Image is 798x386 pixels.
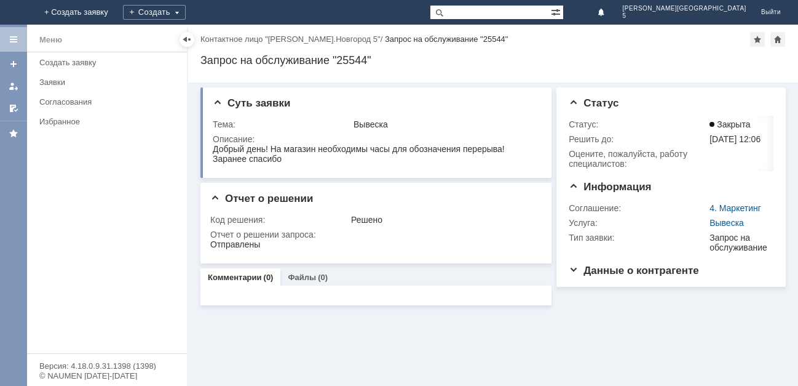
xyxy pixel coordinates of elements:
[551,6,563,17] span: Расширенный поиск
[34,92,184,111] a: Согласования
[709,203,761,213] a: 4. Маркетинг
[39,58,180,67] div: Создать заявку
[200,34,381,44] a: Контактное лицо "[PERSON_NAME].Новгород 5"
[569,218,707,228] div: Услуга:
[569,203,707,213] div: Соглашение:
[709,233,768,252] div: Запрос на обслуживание
[208,273,262,282] a: Комментарии
[623,5,746,12] span: [PERSON_NAME][GEOGRAPHIC_DATA]
[569,149,707,169] div: Oцените, пожалуйста, работу специалистов:
[709,134,760,144] span: [DATE] 12:06
[750,32,765,47] div: Добавить в избранное
[210,215,349,225] div: Код решения:
[210,230,539,239] div: Отчет о решении запроса:
[288,273,316,282] a: Файлы
[709,119,750,129] span: Закрыта
[569,181,651,193] span: Информация
[39,362,175,370] div: Версия: 4.18.0.9.31.1398 (1398)
[351,215,536,225] div: Решено
[4,54,23,74] a: Создать заявку
[354,119,536,129] div: Вывеска
[569,119,707,129] div: Статус:
[39,117,166,126] div: Избранное
[569,233,707,243] div: Тип заявки:
[180,32,194,47] div: Скрыть меню
[264,273,274,282] div: (0)
[39,97,180,107] div: Согласования
[569,265,699,276] span: Данные о контрагенте
[123,5,186,20] div: Создать
[213,97,290,109] span: Суть заявки
[213,119,351,129] div: Тема:
[385,34,508,44] div: Запрос на обслуживание "25544"
[318,273,328,282] div: (0)
[39,78,180,87] div: Заявки
[4,99,23,118] a: Мои согласования
[39,372,175,380] div: © NAUMEN [DATE]-[DATE]
[34,53,184,72] a: Создать заявку
[200,34,385,44] div: /
[709,218,744,228] a: Вывеска
[623,12,746,20] span: 5
[770,32,785,47] div: Сделать домашней страницей
[4,76,23,96] a: Мои заявки
[213,134,539,144] div: Описание:
[34,73,184,92] a: Заявки
[210,193,313,204] span: Отчет о решении
[569,97,618,109] span: Статус
[200,54,786,66] div: Запрос на обслуживание "25544"
[39,33,62,47] div: Меню
[569,134,707,144] div: Решить до:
